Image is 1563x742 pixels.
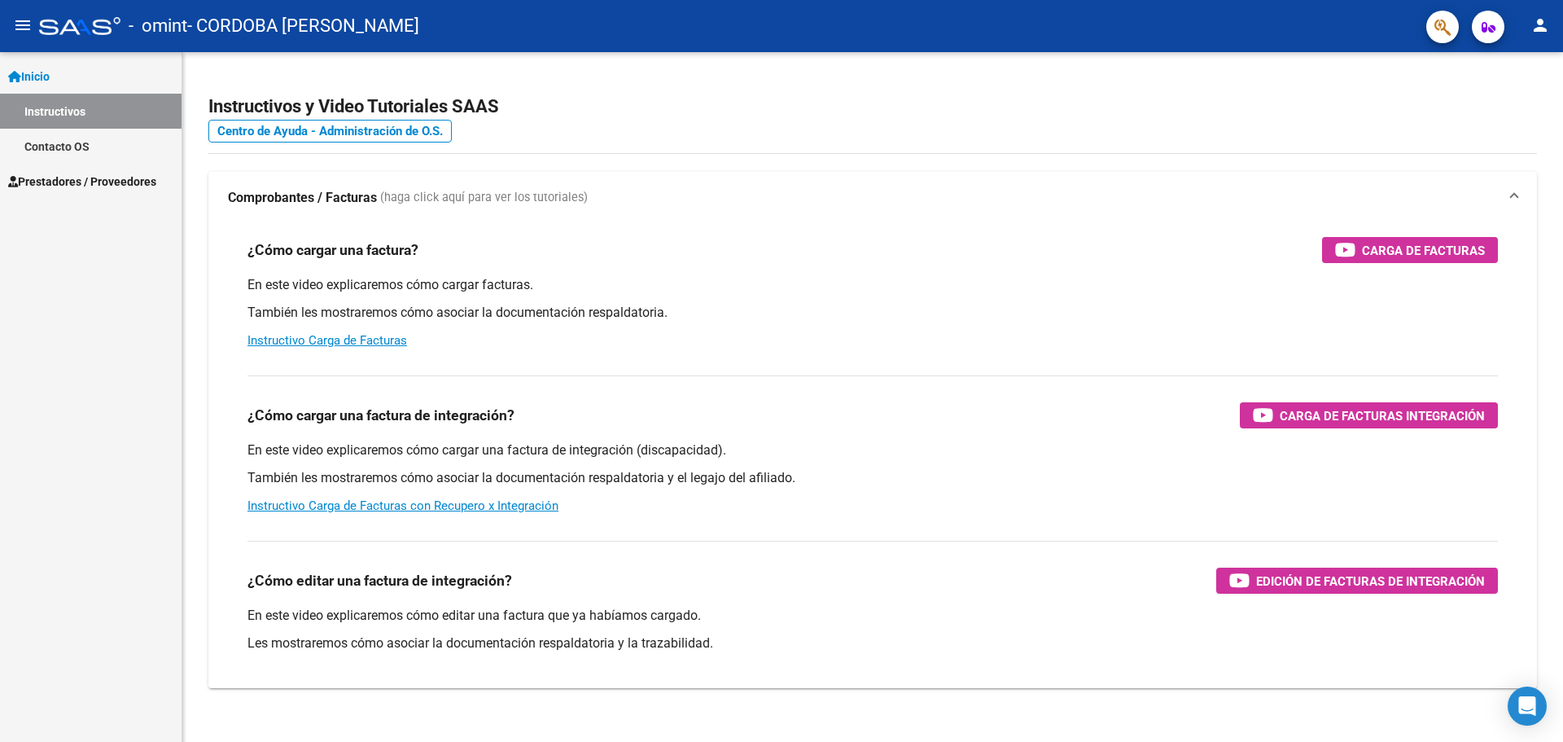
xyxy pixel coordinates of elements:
[13,15,33,35] mat-icon: menu
[247,498,558,513] a: Instructivo Carga de Facturas con Recupero x Integración
[208,172,1537,224] mat-expansion-panel-header: Comprobantes / Facturas (haga click aquí para ver los tutoriales)
[1216,568,1498,594] button: Edición de Facturas de integración
[228,189,377,207] strong: Comprobantes / Facturas
[8,173,156,191] span: Prestadores / Proveedores
[208,224,1537,688] div: Comprobantes / Facturas (haga click aquí para ver los tutoriales)
[247,607,1498,625] p: En este video explicaremos cómo editar una factura que ya habíamos cargado.
[129,8,187,44] span: - omint
[187,8,419,44] span: - CORDOBA [PERSON_NAME]
[1240,402,1498,428] button: Carga de Facturas Integración
[247,304,1498,322] p: También les mostraremos cómo asociar la documentación respaldatoria.
[247,276,1498,294] p: En este video explicaremos cómo cargar facturas.
[247,469,1498,487] p: También les mostraremos cómo asociar la documentación respaldatoria y el legajo del afiliado.
[380,189,588,207] span: (haga click aquí para ver los tutoriales)
[1256,571,1485,591] span: Edición de Facturas de integración
[247,239,418,261] h3: ¿Cómo cargar una factura?
[247,404,514,427] h3: ¿Cómo cargar una factura de integración?
[208,91,1537,122] h2: Instructivos y Video Tutoriales SAAS
[1322,237,1498,263] button: Carga de Facturas
[1508,687,1547,726] div: Open Intercom Messenger
[1362,240,1485,261] span: Carga de Facturas
[1280,406,1485,426] span: Carga de Facturas Integración
[8,68,50,86] span: Inicio
[208,120,452,143] a: Centro de Ayuda - Administración de O.S.
[247,634,1498,652] p: Les mostraremos cómo asociar la documentación respaldatoria y la trazabilidad.
[247,569,512,592] h3: ¿Cómo editar una factura de integración?
[1530,15,1550,35] mat-icon: person
[247,333,407,348] a: Instructivo Carga de Facturas
[247,441,1498,459] p: En este video explicaremos cómo cargar una factura de integración (discapacidad).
